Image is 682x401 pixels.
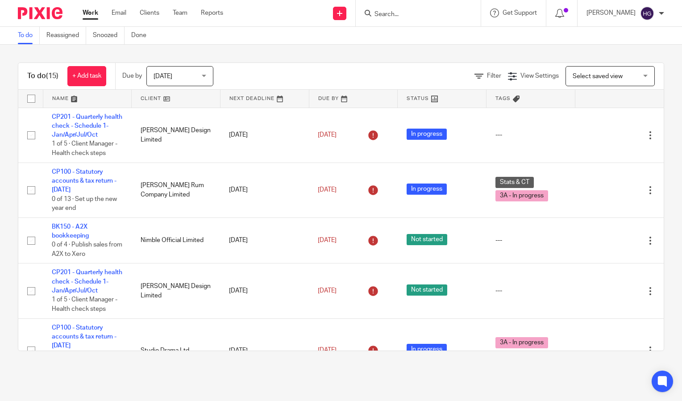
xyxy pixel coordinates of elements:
div: --- [495,130,566,139]
td: [DATE] [220,108,309,163]
span: 1 of 5 · Client Manager - Health check steps [52,141,117,157]
a: Reassigned [46,27,86,44]
span: Select saved view [573,73,623,79]
td: [DATE] [220,163,309,217]
span: Stats & CT [495,177,534,188]
a: Team [173,8,187,17]
span: [DATE] [318,347,337,354]
a: Snoozed [93,27,125,44]
p: Due by [122,71,142,80]
span: In progress [407,129,447,140]
span: [DATE] [318,288,337,294]
span: [DATE] [318,237,337,243]
td: Studio Drama Ltd [132,318,220,383]
span: [DATE] [318,132,337,138]
div: --- [495,286,566,295]
td: [DATE] [220,217,309,263]
span: (15) [46,72,58,79]
td: [DATE] [220,263,309,318]
span: In progress [407,184,447,195]
img: svg%3E [640,6,654,21]
a: + Add task [67,66,106,86]
div: --- [495,236,566,245]
span: Not started [407,284,447,296]
span: 0 of 4 · Publish sales from A2X to Xero [52,242,122,258]
td: [PERSON_NAME] Design Limited [132,263,220,318]
span: [DATE] [154,73,172,79]
span: Tags [495,96,511,101]
input: Search [374,11,454,19]
a: Email [112,8,126,17]
span: Filter [487,73,501,79]
a: Done [131,27,153,44]
a: BK150 - A2X bookkeeping [52,224,89,239]
span: 3A - In progress [495,190,548,201]
a: CP100 - Statutory accounts & tax return - [DATE] [52,325,116,349]
a: Clients [140,8,159,17]
a: CP201 - Quarterly health check - Schedule 1- Jan/Apr/Jul/Oct [52,269,122,294]
p: [PERSON_NAME] [586,8,636,17]
a: Work [83,8,98,17]
span: In progress [407,344,447,355]
h1: To do [27,71,58,81]
a: CP100 - Statutory accounts & tax return - [DATE] [52,169,116,193]
span: [DATE] [318,187,337,193]
img: Pixie [18,7,62,19]
td: [DATE] [220,318,309,383]
span: 0 of 13 · Set up the new year end [52,196,117,212]
span: Not started [407,234,447,245]
a: CP201 - Quarterly health check - Schedule 1- Jan/Apr/Jul/Oct [52,114,122,138]
a: Reports [201,8,223,17]
span: View Settings [520,73,559,79]
span: 1 of 5 · Client Manager - Health check steps [52,297,117,313]
a: To do [18,27,40,44]
td: Nimble Official Limited [132,217,220,263]
span: Get Support [503,10,537,16]
td: [PERSON_NAME] Rum Company Limited [132,163,220,217]
span: 3A - In progress [495,337,548,348]
td: [PERSON_NAME] Design Limited [132,108,220,163]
